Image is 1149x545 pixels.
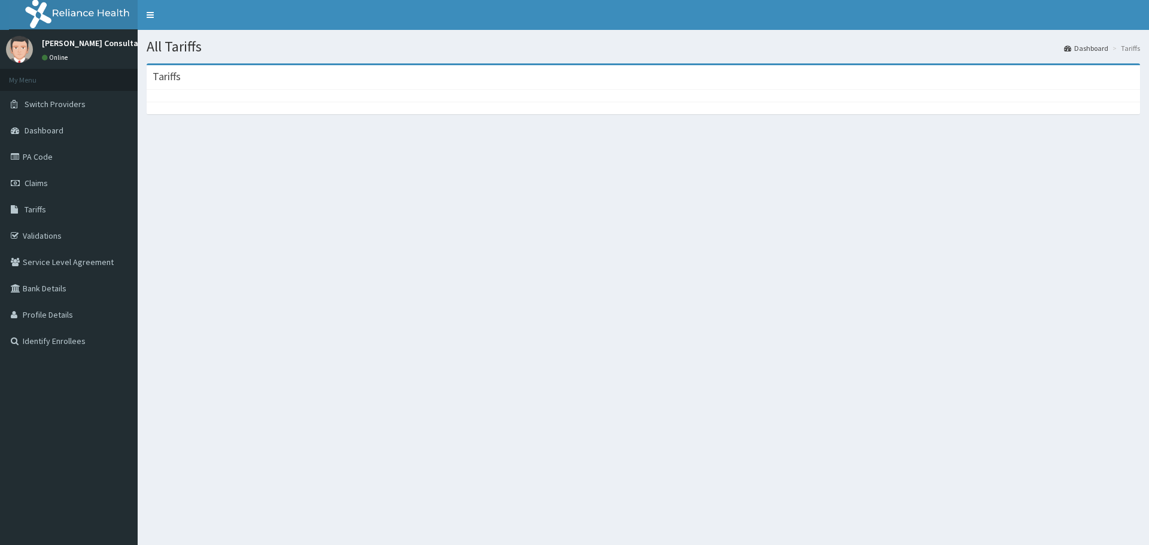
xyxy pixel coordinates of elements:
[42,53,71,62] a: Online
[25,99,86,109] span: Switch Providers
[25,204,46,215] span: Tariffs
[1064,43,1108,53] a: Dashboard
[25,125,63,136] span: Dashboard
[147,39,1140,54] h1: All Tariffs
[1110,43,1140,53] li: Tariffs
[25,178,48,188] span: Claims
[42,39,151,47] p: [PERSON_NAME] Consultants
[153,71,181,82] h3: Tariffs
[6,36,33,63] img: User Image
